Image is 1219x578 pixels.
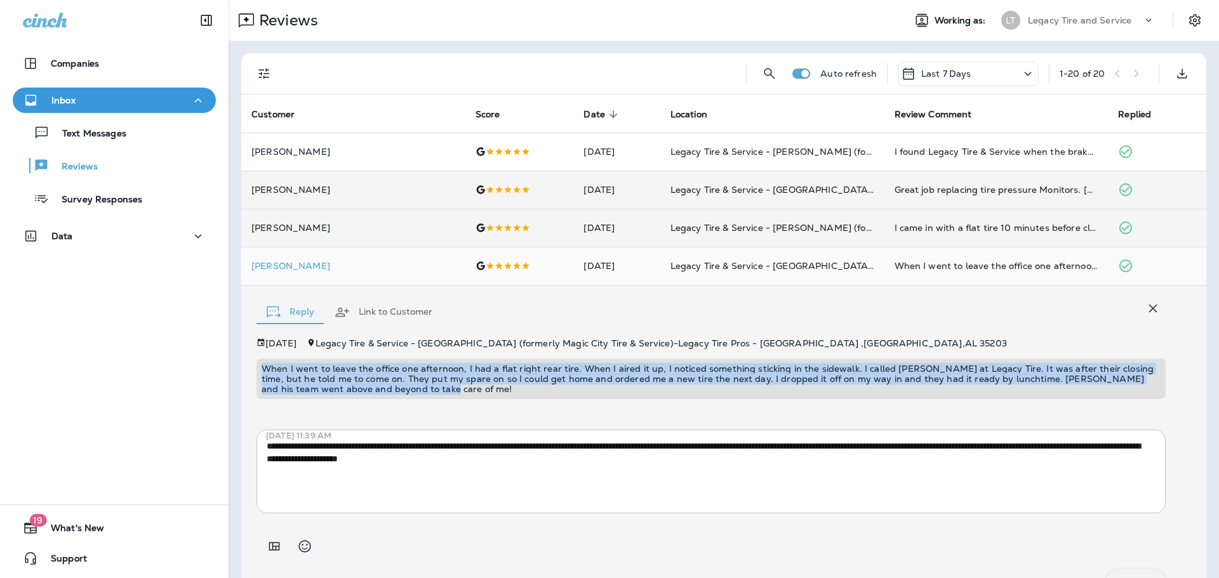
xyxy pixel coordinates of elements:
[1001,11,1020,30] div: LT
[265,338,296,348] p: [DATE]
[13,88,216,113] button: Inbox
[13,515,216,541] button: 19What's New
[251,109,295,120] span: Customer
[573,171,660,209] td: [DATE]
[583,108,622,120] span: Date
[670,222,976,233] span: Legacy Tire & Service - [PERSON_NAME] (formerly Chelsea Tire Pros)
[820,69,877,79] p: Auto refresh
[13,223,216,249] button: Data
[476,108,517,120] span: Score
[38,523,104,538] span: What's New
[51,58,99,69] p: Companies
[251,61,277,86] button: Filters
[670,146,976,157] span: Legacy Tire & Service - [PERSON_NAME] (formerly Chelsea Tire Pros)
[670,184,1049,195] span: Legacy Tire & Service - [GEOGRAPHIC_DATA] (formerly Chalkville Auto & Tire Service)
[895,145,1098,158] div: I found Legacy Tire & Service when the brakes fell off my vehicle right in front of their store. ...
[757,61,782,86] button: Search Reviews
[49,161,98,173] p: Reviews
[1183,9,1206,32] button: Settings
[38,553,87,568] span: Support
[583,109,605,120] span: Date
[324,289,443,335] button: Link to Customer
[1028,15,1131,25] p: Legacy Tire and Service
[251,147,455,157] p: [PERSON_NAME]
[251,185,455,195] p: [PERSON_NAME]
[1118,108,1168,120] span: Replied
[1060,69,1105,79] div: 1 - 20 of 20
[13,152,216,179] button: Reviews
[670,108,724,120] span: Location
[262,364,1161,394] p: When I went to leave the office one afternoon, I had a flat right rear tire. When I aired it up, ...
[254,11,318,30] p: Reviews
[895,108,989,120] span: Review Comment
[251,261,455,271] p: [PERSON_NAME]
[256,289,324,335] button: Reply
[573,209,660,247] td: [DATE]
[262,534,287,559] button: Add in a premade template
[29,514,46,527] span: 19
[573,133,660,171] td: [DATE]
[921,69,971,79] p: Last 7 Days
[895,221,1098,234] div: I came in with a flat tire 10 minutes before closing, which I hate to do to anyone, and ya’ll hel...
[895,109,972,120] span: Review Comment
[13,119,216,146] button: Text Messages
[13,185,216,212] button: Survey Responses
[292,534,317,559] button: Select an emoji
[251,223,455,233] p: [PERSON_NAME]
[251,108,311,120] span: Customer
[895,259,1098,272] div: When I went to leave the office one afternoon, I had a flat right rear tire. When I aired it up, ...
[49,194,142,206] p: Survey Responses
[1169,61,1195,86] button: Export as CSV
[51,95,76,105] p: Inbox
[670,109,707,120] span: Location
[1118,109,1151,120] span: Replied
[50,128,126,140] p: Text Messages
[670,260,1029,272] span: Legacy Tire & Service - [GEOGRAPHIC_DATA] (formerly Magic City Tire & Service)
[51,231,73,241] p: Data
[316,338,1007,349] span: Legacy Tire & Service - [GEOGRAPHIC_DATA] (formerly Magic City Tire & Service) - Legacy Tire Pros...
[895,183,1098,196] div: Great job replacing tire pressure Monitors. David is great to work with. Very professional highly...
[476,109,500,120] span: Score
[189,8,224,33] button: Collapse Sidebar
[266,431,1175,441] p: [DATE] 11:39 AM
[251,261,455,271] div: Click to view Customer Drawer
[13,51,216,76] button: Companies
[573,247,660,285] td: [DATE]
[935,15,989,26] span: Working as:
[13,546,216,571] button: Support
